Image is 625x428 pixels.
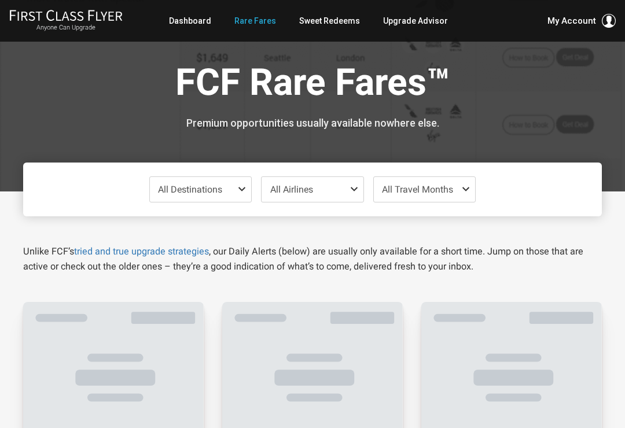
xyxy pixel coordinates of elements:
a: Dashboard [169,10,211,31]
span: All Airlines [270,184,313,195]
span: All Destinations [158,184,222,195]
img: First Class Flyer [9,9,123,21]
small: Anyone Can Upgrade [9,24,123,32]
a: Upgrade Advisor [383,10,448,31]
a: Rare Fares [234,10,276,31]
a: First Class FlyerAnyone Can Upgrade [9,9,123,32]
h3: Premium opportunities usually available nowhere else. [175,117,450,129]
span: All Travel Months [382,184,453,195]
button: My Account [547,14,616,28]
p: Unlike FCF’s , our Daily Alerts (below) are usually only available for a short time. Jump on thos... [23,244,602,274]
a: tried and true upgrade strategies [74,246,209,257]
span: My Account [547,14,596,28]
a: Sweet Redeems [299,10,360,31]
h1: FCF Rare Fares™ [175,62,450,107]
